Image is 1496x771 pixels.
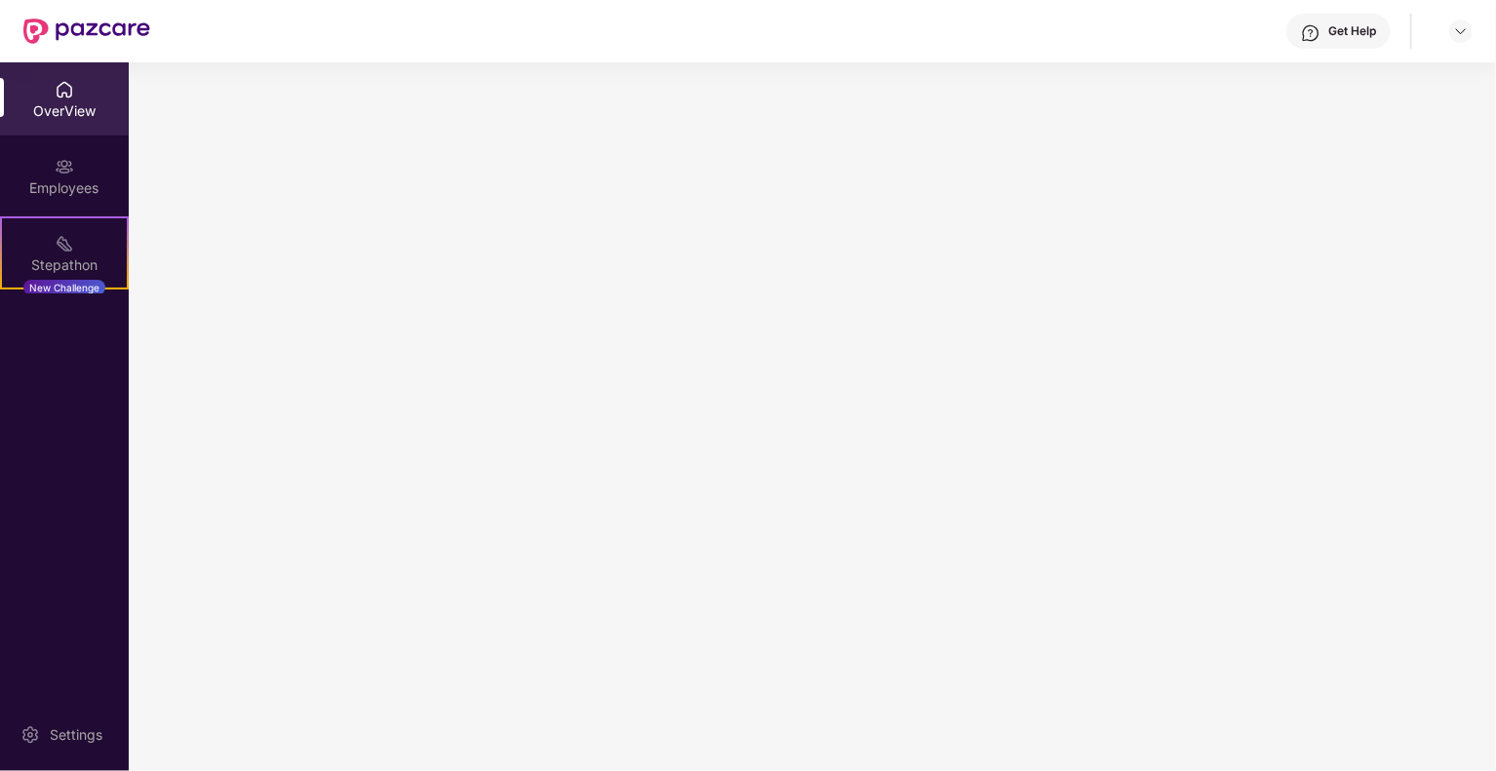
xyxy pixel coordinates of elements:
div: New Challenge [23,280,105,295]
div: Get Help [1328,23,1376,39]
img: svg+xml;base64,PHN2ZyBpZD0iU2V0dGluZy0yMHgyMCIgeG1sbnM9Imh0dHA6Ly93d3cudzMub3JnLzIwMDAvc3ZnIiB3aW... [20,725,40,745]
img: New Pazcare Logo [23,19,150,44]
img: svg+xml;base64,PHN2ZyBpZD0iSG9tZSIgeG1sbnM9Imh0dHA6Ly93d3cudzMub3JnLzIwMDAvc3ZnIiB3aWR0aD0iMjAiIG... [55,80,74,99]
div: Settings [44,725,108,745]
img: svg+xml;base64,PHN2ZyBpZD0iRW1wbG95ZWVzIiB4bWxucz0iaHR0cDovL3d3dy53My5vcmcvMjAwMC9zdmciIHdpZHRoPS... [55,157,74,176]
img: svg+xml;base64,PHN2ZyBpZD0iRHJvcGRvd24tMzJ4MzIiIHhtbG5zPSJodHRwOi8vd3d3LnczLm9yZy8yMDAwL3N2ZyIgd2... [1453,23,1469,39]
img: svg+xml;base64,PHN2ZyB4bWxucz0iaHR0cDovL3d3dy53My5vcmcvMjAwMC9zdmciIHdpZHRoPSIyMSIgaGVpZ2h0PSIyMC... [55,234,74,253]
div: Stepathon [2,255,127,275]
img: svg+xml;base64,PHN2ZyBpZD0iSGVscC0zMngzMiIgeG1sbnM9Imh0dHA6Ly93d3cudzMub3JnLzIwMDAvc3ZnIiB3aWR0aD... [1301,23,1320,43]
